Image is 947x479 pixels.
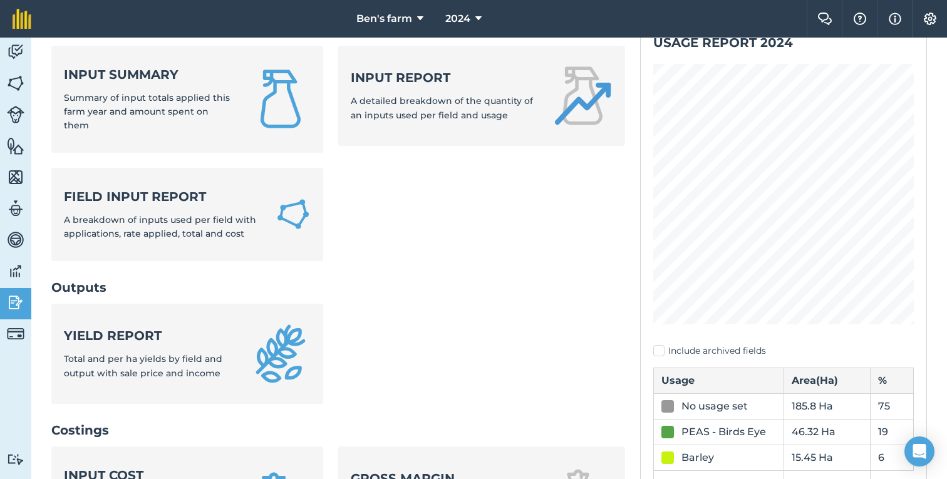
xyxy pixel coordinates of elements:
img: svg+xml;base64,PHN2ZyB4bWxucz0iaHR0cDovL3d3dy53My5vcmcvMjAwMC9zdmciIHdpZHRoPSI1NiIgaGVpZ2h0PSI2MC... [7,136,24,155]
img: svg+xml;base64,PHN2ZyB4bWxucz0iaHR0cDovL3d3dy53My5vcmcvMjAwMC9zdmciIHdpZHRoPSIxNyIgaGVpZ2h0PSIxNy... [889,11,901,26]
a: Input reportA detailed breakdown of the quantity of an inputs used per field and usage [338,46,625,146]
img: Field Input Report [276,195,311,233]
img: Input report [552,66,613,126]
span: 2024 [445,11,470,26]
div: Barley [681,450,714,465]
td: 46.32 Ha [784,419,870,445]
strong: Field Input Report [64,188,261,205]
img: Yield report [251,324,311,384]
img: svg+xml;base64,PHN2ZyB4bWxucz0iaHR0cDovL3d3dy53My5vcmcvMjAwMC9zdmciIHdpZHRoPSI1NiIgaGVpZ2h0PSI2MC... [7,74,24,93]
td: 185.8 Ha [784,393,870,419]
img: svg+xml;base64,PD94bWwgdmVyc2lvbj0iMS4wIiBlbmNvZGluZz0idXRmLTgiPz4KPCEtLSBHZW5lcmF0b3I6IEFkb2JlIE... [7,293,24,312]
img: svg+xml;base64,PD94bWwgdmVyc2lvbj0iMS4wIiBlbmNvZGluZz0idXRmLTgiPz4KPCEtLSBHZW5lcmF0b3I6IEFkb2JlIE... [7,262,24,281]
div: PEAS - Birds Eye [681,425,766,440]
th: Area ( Ha ) [784,368,870,393]
td: 6 [870,445,913,470]
strong: Input summary [64,66,235,83]
div: Open Intercom Messenger [904,436,934,466]
img: Two speech bubbles overlapping with the left bubble in the forefront [817,13,832,25]
th: % [870,368,913,393]
img: svg+xml;base64,PD94bWwgdmVyc2lvbj0iMS4wIiBlbmNvZGluZz0idXRmLTgiPz4KPCEtLSBHZW5lcmF0b3I6IEFkb2JlIE... [7,106,24,123]
strong: Yield report [64,327,235,344]
span: Total and per ha yields by field and output with sale price and income [64,353,222,378]
td: 75 [870,393,913,419]
a: Yield reportTotal and per ha yields by field and output with sale price and income [51,304,323,404]
span: Ben's farm [356,11,412,26]
img: Input summary [251,69,311,129]
td: 15.45 Ha [784,445,870,470]
th: Usage [654,368,784,393]
h2: Outputs [51,279,625,296]
h2: Costings [51,421,625,439]
img: svg+xml;base64,PHN2ZyB4bWxucz0iaHR0cDovL3d3dy53My5vcmcvMjAwMC9zdmciIHdpZHRoPSI1NiIgaGVpZ2h0PSI2MC... [7,168,24,187]
img: A question mark icon [852,13,867,25]
img: svg+xml;base64,PD94bWwgdmVyc2lvbj0iMS4wIiBlbmNvZGluZz0idXRmLTgiPz4KPCEtLSBHZW5lcmF0b3I6IEFkb2JlIE... [7,453,24,465]
div: No usage set [681,399,748,414]
span: A detailed breakdown of the quantity of an inputs used per field and usage [351,95,533,120]
img: A cog icon [923,13,938,25]
span: Summary of input totals applied this farm year and amount spent on them [64,92,230,131]
span: A breakdown of inputs used per field with applications, rate applied, total and cost [64,214,256,239]
label: Include archived fields [653,344,914,358]
img: svg+xml;base64,PD94bWwgdmVyc2lvbj0iMS4wIiBlbmNvZGluZz0idXRmLTgiPz4KPCEtLSBHZW5lcmF0b3I6IEFkb2JlIE... [7,43,24,61]
a: Field Input ReportA breakdown of inputs used per field with applications, rate applied, total and... [51,168,323,261]
a: Input summarySummary of input totals applied this farm year and amount spent on them [51,46,323,153]
strong: Input report [351,69,537,86]
h2: Usage report 2024 [653,34,914,51]
img: fieldmargin Logo [13,9,31,29]
img: svg+xml;base64,PD94bWwgdmVyc2lvbj0iMS4wIiBlbmNvZGluZz0idXRmLTgiPz4KPCEtLSBHZW5lcmF0b3I6IEFkb2JlIE... [7,230,24,249]
img: svg+xml;base64,PD94bWwgdmVyc2lvbj0iMS4wIiBlbmNvZGluZz0idXRmLTgiPz4KPCEtLSBHZW5lcmF0b3I6IEFkb2JlIE... [7,199,24,218]
img: svg+xml;base64,PD94bWwgdmVyc2lvbj0iMS4wIiBlbmNvZGluZz0idXRmLTgiPz4KPCEtLSBHZW5lcmF0b3I6IEFkb2JlIE... [7,325,24,343]
td: 19 [870,419,913,445]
